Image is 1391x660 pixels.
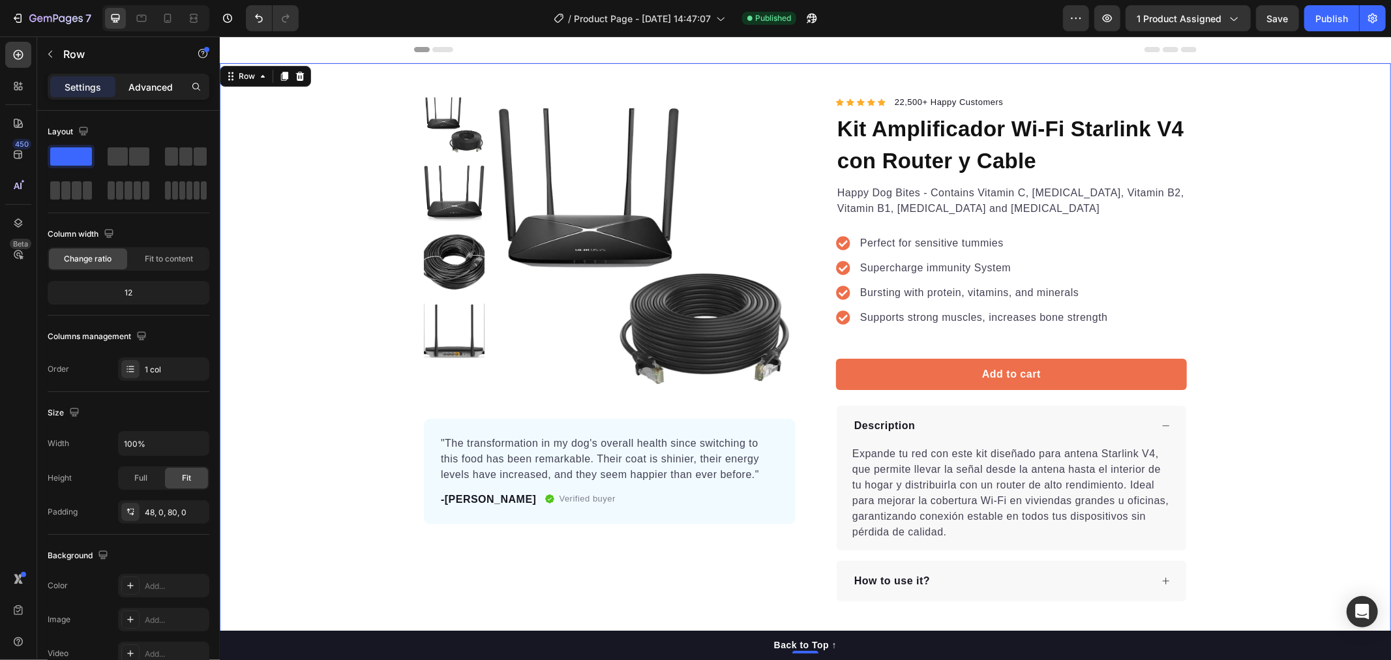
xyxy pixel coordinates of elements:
[574,12,711,25] span: Product Page - [DATE] 14:47:07
[48,506,78,518] div: Padding
[340,456,396,469] p: Verified buyer
[48,614,70,625] div: Image
[48,547,111,565] div: Background
[1304,5,1359,31] button: Publish
[640,199,888,215] p: Perfect for sensitive tummies
[633,412,950,501] p: Expande tu red con este kit diseñado para antena Starlink V4, que permite llevar la señal desde l...
[10,239,31,249] div: Beta
[1126,5,1251,31] button: 1 product assigned
[48,328,149,346] div: Columns management
[48,648,68,659] div: Video
[1347,596,1378,627] div: Open Intercom Messenger
[182,472,191,484] span: Fit
[568,12,571,25] span: /
[618,149,966,180] p: Happy Dog Bites - Contains Vitamin C, [MEDICAL_DATA], Vitamin B2, Vitamin B1, [MEDICAL_DATA] and ...
[145,580,206,592] div: Add...
[755,12,791,24] span: Published
[48,580,68,592] div: Color
[119,432,209,455] input: Auto
[640,224,888,239] p: Supercharge immunity System
[220,37,1391,660] iframe: Design area
[1137,12,1221,25] span: 1 product assigned
[635,382,696,397] p: Description
[65,253,112,265] span: Change ratio
[63,46,174,62] p: Row
[12,139,31,149] div: 450
[145,614,206,626] div: Add...
[145,253,193,265] span: Fit to content
[221,399,559,446] p: "The transformation in my dog's overall health since switching to this food has been remarkable. ...
[1256,5,1299,31] button: Save
[221,455,317,471] p: -[PERSON_NAME]
[48,404,82,422] div: Size
[128,80,173,94] p: Advanced
[1267,13,1289,24] span: Save
[48,363,69,375] div: Order
[48,226,117,243] div: Column width
[1315,12,1348,25] div: Publish
[762,330,821,346] div: Add to cart
[145,507,206,518] div: 48, 0, 80, 0
[246,5,299,31] div: Undo/Redo
[640,273,888,289] p: Supports strong muscles, increases bone strength
[616,75,967,142] h1: Kit Amplificador Wi-Fi Starlink V4 con Router y Cable
[16,34,38,46] div: Row
[145,364,206,376] div: 1 col
[5,5,97,31] button: 7
[65,80,101,94] p: Settings
[50,284,207,302] div: 12
[616,322,967,353] button: Add to cart
[48,438,69,449] div: Width
[635,537,710,552] p: How to use it?
[145,648,206,660] div: Add...
[85,10,91,26] p: 7
[48,123,91,141] div: Layout
[554,602,617,616] div: Back to Top ↑
[134,472,147,484] span: Full
[48,472,72,484] div: Height
[640,248,888,264] p: Bursting with protein, vitamins, and minerals
[675,59,784,72] p: 22,500+ Happy Customers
